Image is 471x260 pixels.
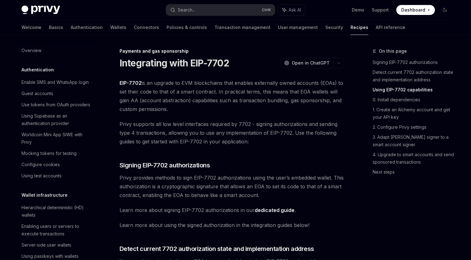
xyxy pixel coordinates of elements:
a: 2. Configure Privy settings [373,122,455,132]
button: Open in ChatGPT [280,58,333,68]
span: Privy supports all low level interfaces required by 7702 - signing authorizations and sending typ... [120,120,344,146]
a: Support [372,7,389,13]
div: Configure cookies [21,161,60,168]
a: Using Supabase as an authentication provider [16,110,96,129]
div: Worldcoin Mini App SIWE with Privy [21,131,92,146]
h1: Integrating with EIP-7702 [120,57,229,69]
a: Detect current 7702 authorization state and implementation address [373,67,455,85]
a: Welcome [21,20,41,35]
a: Using EIP-7702 capabilities [373,85,455,95]
a: Overview [16,45,96,56]
div: Server-side user wallets [21,241,71,249]
a: Security [325,20,343,35]
h5: Authentication [21,66,54,74]
div: Enabling users or servers to execute transactions [21,223,92,238]
a: Dashboard [396,5,435,15]
div: Search... [178,6,195,14]
span: Dashboard [401,7,425,13]
div: Payments and gas sponsorship [120,48,344,54]
span: Learn more about signing EIP-7702 authorizations in our . [120,206,344,214]
div: Overview [21,47,41,54]
a: dedicated guide [255,207,294,214]
a: Next steps [373,167,455,177]
span: Signing EIP-7702 authorizations [120,161,210,170]
span: Learn more about using the signed authorization in the integration guides below! [120,221,344,229]
a: User management [278,20,318,35]
div: Mocking tokens for testing [21,150,77,157]
a: Enable SMS and WhatsApp login [16,77,96,88]
a: Server-side user wallets [16,239,96,251]
a: Guest accounts [16,88,96,99]
a: Authentication [71,20,103,35]
a: Hierarchical deterministic (HD) wallets [16,202,96,221]
div: Using test accounts [21,172,62,180]
a: Recipes [351,20,368,35]
a: Signing EIP-7702 authorizations [373,57,455,67]
a: EIP-7702 [120,80,142,86]
a: Use tokens from OAuth providers [16,99,96,110]
div: Guest accounts [21,90,53,97]
span: Privy provides methods to sign EIP-7702 authorizations using the user’s embedded wallet. This aut... [120,173,344,200]
a: Transaction management [214,20,271,35]
div: Using Supabase as an authentication provider [21,112,92,127]
span: Ask AI [289,7,301,13]
a: Wallets [110,20,126,35]
span: is an upgrade to EVM blockchains that enables externally owned accounts (EOAs) to set their code ... [120,79,344,113]
span: Detect current 7702 authorization state and implementation address [120,244,314,253]
span: Open in ChatGPT [292,60,330,66]
a: Enabling users or servers to execute transactions [16,221,96,239]
span: On this page [379,47,407,55]
div: Hierarchical deterministic (HD) wallets [21,204,92,219]
a: API reference [376,20,405,35]
a: Basics [49,20,63,35]
a: 1. Create an Alchemy account and get your API key [373,105,455,122]
a: Using test accounts [16,170,96,181]
a: 0. Install dependencies [373,95,455,105]
a: Mocking tokens for testing [16,148,96,159]
a: Demo [352,7,364,13]
h5: Wallet infrastructure [21,191,68,199]
span: Ctrl K [262,7,271,12]
a: Policies & controls [167,20,207,35]
button: Search...CtrlK [166,4,275,16]
button: Toggle dark mode [440,5,450,15]
a: 4. Upgrade to smart accounts and send sponsored transactions [373,150,455,167]
a: 3. Adapt [PERSON_NAME] signer to a smart account signer [373,132,455,150]
a: Connectors [134,20,159,35]
a: Worldcoin Mini App SIWE with Privy [16,129,96,148]
div: Use tokens from OAuth providers [21,101,90,108]
button: Ask AI [278,4,305,16]
div: Using passkeys with wallets [21,253,78,260]
a: Configure cookies [16,159,96,170]
div: Enable SMS and WhatsApp login [21,79,89,86]
img: dark logo [21,6,60,14]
